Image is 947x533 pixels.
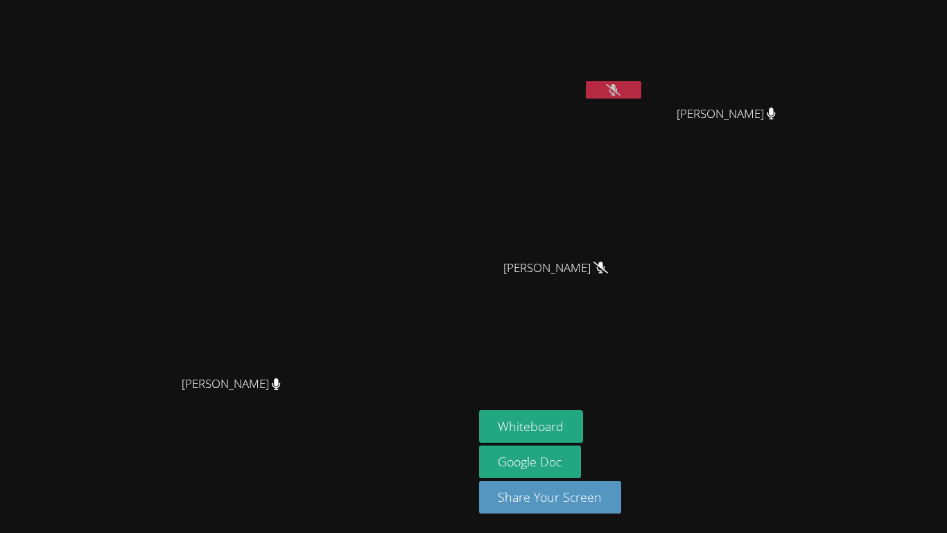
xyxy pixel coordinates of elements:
[479,446,582,478] a: Google Doc
[503,258,608,278] span: [PERSON_NAME]
[479,481,622,514] button: Share Your Screen
[479,410,584,443] button: Whiteboard
[677,104,776,124] span: [PERSON_NAME]
[182,374,281,394] span: [PERSON_NAME]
